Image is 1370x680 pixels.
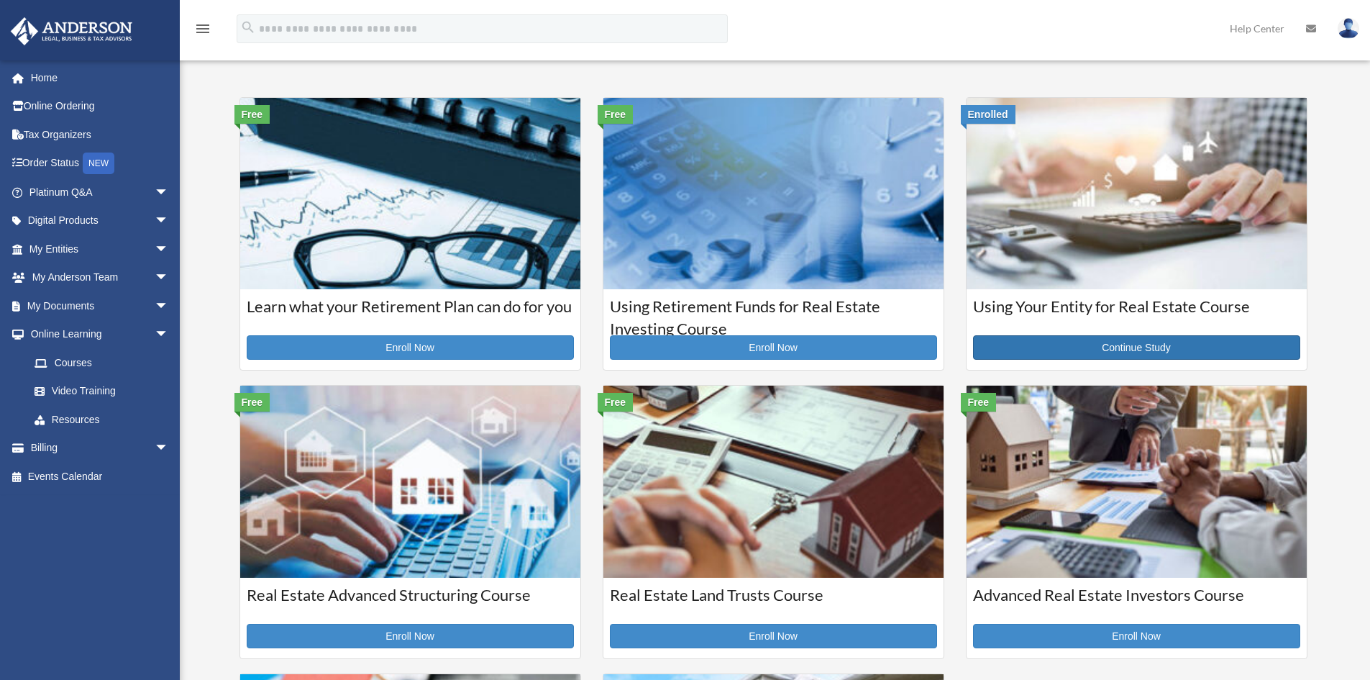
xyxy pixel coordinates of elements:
a: Home [10,63,191,92]
span: arrow_drop_down [155,235,183,264]
img: User Pic [1338,18,1359,39]
h3: Learn what your Retirement Plan can do for you [247,296,574,332]
span: arrow_drop_down [155,291,183,321]
h3: Advanced Real Estate Investors Course [973,584,1300,620]
a: Enroll Now [610,624,937,648]
a: Online Ordering [10,92,191,121]
a: My Documentsarrow_drop_down [10,291,191,320]
a: Enroll Now [247,335,574,360]
div: NEW [83,153,114,174]
h3: Real Estate Land Trusts Course [610,584,937,620]
h3: Using Retirement Funds for Real Estate Investing Course [610,296,937,332]
a: Online Learningarrow_drop_down [10,320,191,349]
span: arrow_drop_down [155,320,183,350]
i: search [240,19,256,35]
div: Free [598,393,634,412]
span: arrow_drop_down [155,178,183,207]
a: menu [194,25,211,37]
a: My Entitiesarrow_drop_down [10,235,191,263]
a: Events Calendar [10,462,191,491]
a: Platinum Q&Aarrow_drop_down [10,178,191,207]
a: Resources [20,405,191,434]
span: arrow_drop_down [155,434,183,463]
a: Continue Study [973,335,1300,360]
div: Free [598,105,634,124]
span: arrow_drop_down [155,263,183,293]
a: Digital Productsarrow_drop_down [10,207,191,235]
a: Enroll Now [973,624,1300,648]
a: Tax Organizers [10,120,191,149]
i: menu [194,20,211,37]
h3: Real Estate Advanced Structuring Course [247,584,574,620]
a: Courses [20,348,183,377]
a: Video Training [20,377,191,406]
a: My Anderson Teamarrow_drop_down [10,263,191,292]
span: arrow_drop_down [155,207,183,236]
div: Enrolled [961,105,1015,124]
a: Order StatusNEW [10,149,191,178]
div: Free [234,393,270,412]
img: Anderson Advisors Platinum Portal [6,17,137,45]
div: Free [961,393,997,412]
a: Billingarrow_drop_down [10,434,191,463]
a: Enroll Now [610,335,937,360]
a: Enroll Now [247,624,574,648]
h3: Using Your Entity for Real Estate Course [973,296,1300,332]
div: Free [234,105,270,124]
